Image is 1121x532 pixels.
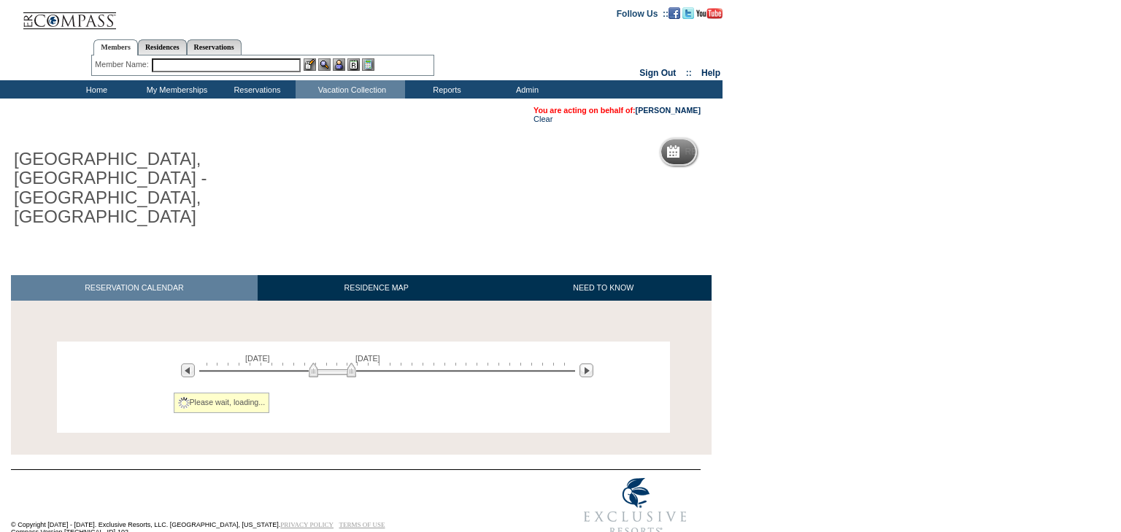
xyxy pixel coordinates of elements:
td: Vacation Collection [296,80,405,99]
span: [DATE] [355,354,380,363]
img: Become our fan on Facebook [669,7,680,19]
span: :: [686,68,692,78]
a: PRIVACY POLICY [280,521,334,528]
td: Home [55,80,135,99]
td: Reservations [215,80,296,99]
a: RESIDENCE MAP [258,275,496,301]
a: Follow us on Twitter [682,8,694,17]
a: Clear [533,115,552,123]
a: Subscribe to our YouTube Channel [696,8,723,17]
img: Impersonate [333,58,345,71]
td: My Memberships [135,80,215,99]
a: [PERSON_NAME] [636,106,701,115]
a: Become our fan on Facebook [669,8,680,17]
h1: [GEOGRAPHIC_DATA], [GEOGRAPHIC_DATA] - [GEOGRAPHIC_DATA], [GEOGRAPHIC_DATA] [11,147,338,230]
img: spinner2.gif [178,397,190,409]
img: b_edit.gif [304,58,316,71]
a: TERMS OF USE [339,521,385,528]
a: NEED TO KNOW [495,275,712,301]
a: Residences [138,39,187,55]
td: Follow Us :: [617,7,669,19]
img: Next [579,363,593,377]
a: Sign Out [639,68,676,78]
img: Reservations [347,58,360,71]
h5: Reservation Calendar [685,147,797,157]
a: Reservations [187,39,242,55]
a: Members [93,39,138,55]
img: Previous [181,363,195,377]
span: You are acting on behalf of: [533,106,701,115]
img: Follow us on Twitter [682,7,694,19]
td: Reports [405,80,485,99]
div: Please wait, loading... [174,393,270,413]
a: RESERVATION CALENDAR [11,275,258,301]
td: Admin [485,80,566,99]
a: Help [701,68,720,78]
span: [DATE] [245,354,270,363]
img: b_calculator.gif [362,58,374,71]
img: View [318,58,331,71]
img: Subscribe to our YouTube Channel [696,8,723,19]
div: Member Name: [95,58,151,71]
